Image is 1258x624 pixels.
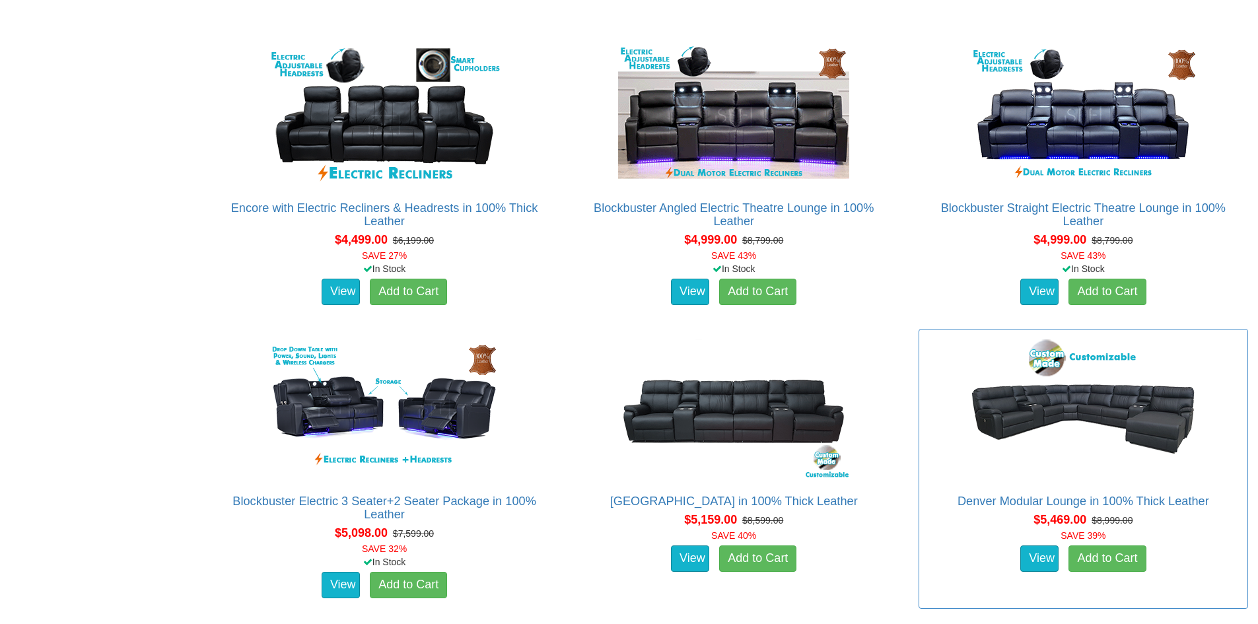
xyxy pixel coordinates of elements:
a: Add to Cart [370,279,447,305]
a: Blockbuster Straight Electric Theatre Lounge in 100% Leather [941,201,1226,228]
img: Encore with Electric Recliners & Headrests in 100% Thick Leather [265,43,503,188]
div: In Stock [217,555,551,569]
del: $8,599.00 [742,515,783,526]
span: $4,999.00 [1033,233,1086,246]
img: Blockbuster Angled Electric Theatre Lounge in 100% Leather [615,43,853,188]
a: Denver Modular Lounge in 100% Thick Leather [958,495,1209,508]
a: Add to Cart [719,279,796,305]
a: Blockbuster Electric 3 Seater+2 Seater Package in 100% Leather [232,495,536,521]
img: Blockbuster Straight Electric Theatre Lounge in 100% Leather [964,43,1202,188]
font: SAVE 27% [362,250,407,261]
span: $4,499.00 [335,233,388,246]
font: SAVE 43% [711,250,756,261]
a: Add to Cart [719,545,796,572]
span: $5,159.00 [684,513,737,526]
img: Denver Modular Lounge in 100% Thick Leather [964,336,1202,481]
span: $5,469.00 [1033,513,1086,526]
div: In Stock [916,262,1251,275]
font: SAVE 43% [1061,250,1105,261]
a: View [1020,279,1059,305]
a: View [322,279,360,305]
img: Blockbuster Electric 3 Seater+2 Seater Package in 100% Leather [265,336,503,481]
a: View [322,572,360,598]
img: Denver Theatre Lounge in 100% Thick Leather [615,336,853,481]
del: $8,799.00 [742,235,783,246]
span: $4,999.00 [684,233,737,246]
div: In Stock [217,262,551,275]
span: $5,098.00 [335,526,388,539]
del: $8,999.00 [1092,515,1133,526]
a: Add to Cart [1068,279,1146,305]
a: Encore with Electric Recliners & Headrests in 100% Thick Leather [231,201,538,228]
font: SAVE 39% [1061,530,1105,541]
a: [GEOGRAPHIC_DATA] in 100% Thick Leather [610,495,858,508]
del: $8,799.00 [1092,235,1133,246]
del: $7,599.00 [393,528,434,539]
a: View [671,279,709,305]
a: View [671,545,709,572]
font: SAVE 32% [362,543,407,554]
a: View [1020,545,1059,572]
del: $6,199.00 [393,235,434,246]
font: SAVE 40% [711,530,756,541]
a: Blockbuster Angled Electric Theatre Lounge in 100% Leather [594,201,874,228]
a: Add to Cart [1068,545,1146,572]
div: In Stock [567,262,901,275]
a: Add to Cart [370,572,447,598]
